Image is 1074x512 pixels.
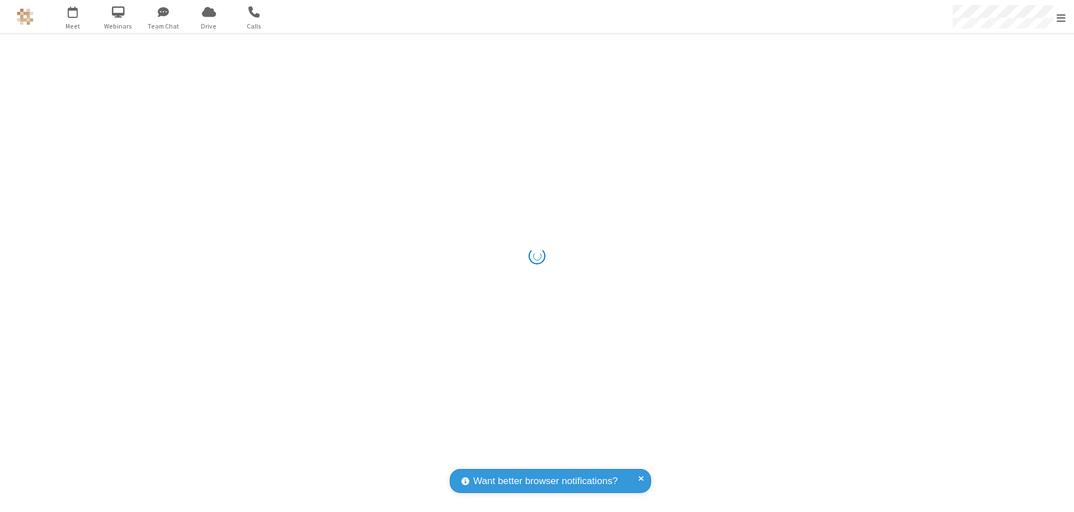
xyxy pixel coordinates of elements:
[473,474,618,489] span: Want better browser notifications?
[17,8,34,25] img: QA Selenium DO NOT DELETE OR CHANGE
[233,21,275,31] span: Calls
[52,21,94,31] span: Meet
[97,21,139,31] span: Webinars
[188,21,230,31] span: Drive
[143,21,185,31] span: Team Chat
